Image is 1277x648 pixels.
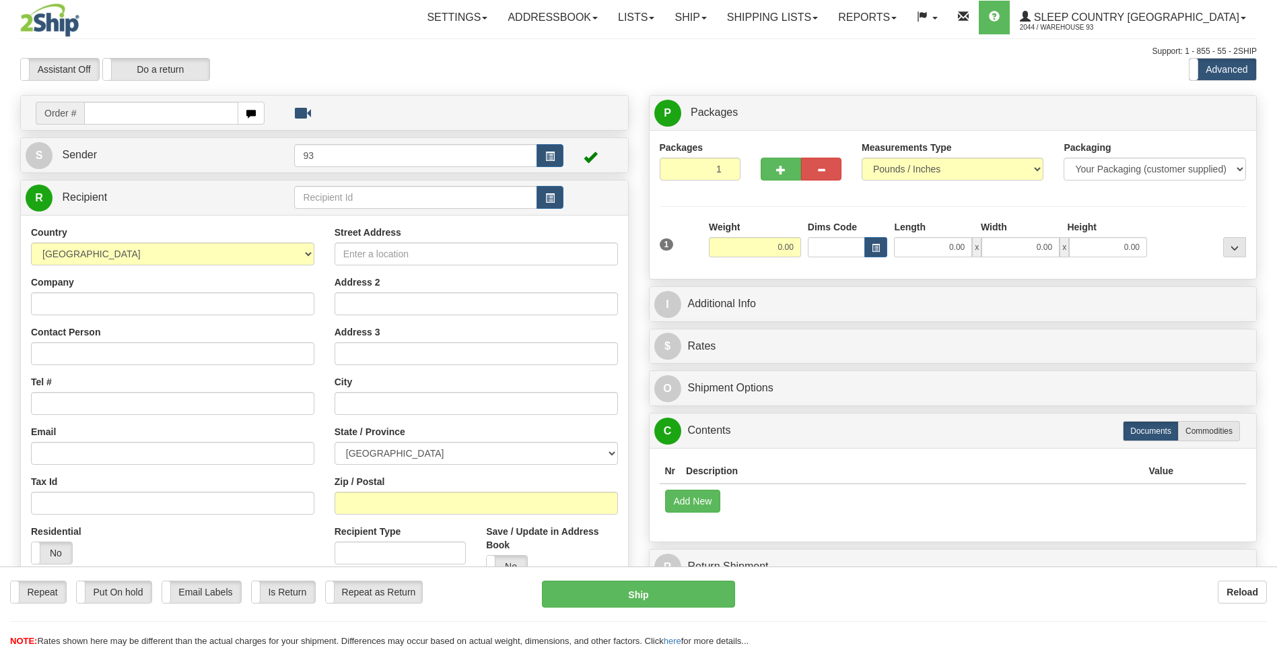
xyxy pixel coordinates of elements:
[1060,237,1069,257] span: x
[335,325,380,339] label: Address 3
[11,581,66,603] label: Repeat
[654,375,1252,402] a: OShipment Options
[654,291,681,318] span: I
[1218,581,1267,604] button: Reload
[252,581,315,603] label: Is Return
[26,141,294,169] a: S Sender
[608,1,664,34] a: Lists
[335,276,380,289] label: Address 2
[31,325,100,339] label: Contact Person
[1067,220,1097,234] label: Height
[21,59,99,80] label: Assistant Off
[972,237,981,257] span: x
[31,425,56,439] label: Email
[162,581,241,603] label: Email Labels
[654,553,1252,581] a: RReturn Shipment
[31,475,57,488] label: Tax Id
[1178,421,1240,441] label: Commodities
[294,144,537,167] input: Sender Id
[664,636,681,646] a: here
[103,59,209,80] label: Do a return
[77,581,151,603] label: Put On hold
[654,554,681,581] span: R
[335,242,618,265] input: Enter a location
[335,425,405,439] label: State / Province
[417,1,497,34] a: Settings
[1010,1,1256,34] a: Sleep Country [GEOGRAPHIC_DATA] 2044 / Warehouse 93
[654,100,681,127] span: P
[660,141,703,154] label: Packages
[862,141,952,154] label: Measurements Type
[654,375,681,402] span: O
[654,333,681,360] span: $
[665,490,721,513] button: Add New
[486,525,617,552] label: Save / Update in Address Book
[326,581,422,603] label: Repeat as Return
[32,542,72,564] label: No
[26,185,53,212] span: R
[542,581,734,608] button: Ship
[1031,11,1239,23] span: Sleep Country [GEOGRAPHIC_DATA]
[1020,21,1121,34] span: 2044 / Warehouse 93
[31,226,67,239] label: Country
[654,333,1252,360] a: $Rates
[828,1,907,34] a: Reports
[1189,59,1256,80] label: Advanced
[894,220,926,234] label: Length
[654,418,681,445] span: C
[335,226,401,239] label: Street Address
[36,102,84,125] span: Order #
[20,46,1257,57] div: Support: 1 - 855 - 55 - 2SHIP
[487,556,527,577] label: No
[691,106,738,118] span: Packages
[709,220,740,234] label: Weight
[26,184,265,212] a: R Recipient
[335,525,401,538] label: Recipient Type
[1123,421,1179,441] label: Documents
[497,1,608,34] a: Addressbook
[1064,141,1111,154] label: Packaging
[1227,587,1258,597] b: Reload
[1246,255,1276,393] iframe: chat widget
[660,459,681,484] th: Nr
[335,475,385,488] label: Zip / Postal
[654,417,1252,445] a: CContents
[62,191,107,203] span: Recipient
[654,290,1252,318] a: IAdditional Info
[681,459,1143,484] th: Description
[294,186,537,209] input: Recipient Id
[31,525,81,538] label: Residential
[717,1,828,34] a: Shipping lists
[26,142,53,169] span: S
[660,238,674,251] span: 1
[31,375,52,389] label: Tel #
[808,220,857,234] label: Dims Code
[981,220,1007,234] label: Width
[664,1,716,34] a: Ship
[31,276,74,289] label: Company
[335,375,352,389] label: City
[10,636,37,646] span: NOTE:
[1143,459,1179,484] th: Value
[654,99,1252,127] a: P Packages
[20,3,79,37] img: logo2044.jpg
[62,149,97,160] span: Sender
[1223,237,1246,257] div: ...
